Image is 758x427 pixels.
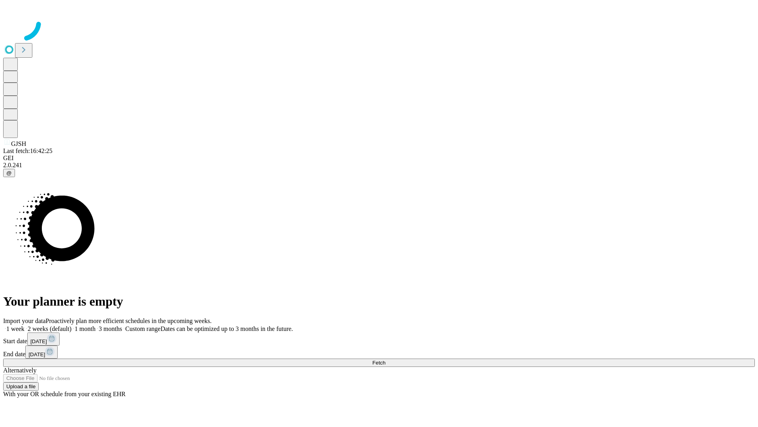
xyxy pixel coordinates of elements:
[30,338,47,344] span: [DATE]
[28,351,45,357] span: [DATE]
[3,317,46,324] span: Import your data
[25,346,58,359] button: [DATE]
[3,382,39,391] button: Upload a file
[11,140,26,147] span: GJSH
[3,162,755,169] div: 2.0.241
[75,325,96,332] span: 1 month
[99,325,122,332] span: 3 months
[46,317,212,324] span: Proactively plan more efficient schedules in the upcoming weeks.
[3,169,15,177] button: @
[3,155,755,162] div: GEI
[27,333,60,346] button: [DATE]
[372,360,385,366] span: Fetch
[3,333,755,346] div: Start date
[3,359,755,367] button: Fetch
[161,325,293,332] span: Dates can be optimized up to 3 months in the future.
[3,294,755,309] h1: Your planner is empty
[28,325,71,332] span: 2 weeks (default)
[125,325,160,332] span: Custom range
[6,325,24,332] span: 1 week
[3,346,755,359] div: End date
[3,391,126,397] span: With your OR schedule from your existing EHR
[3,147,53,154] span: Last fetch: 16:42:25
[3,367,36,374] span: Alternatively
[6,170,12,176] span: @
